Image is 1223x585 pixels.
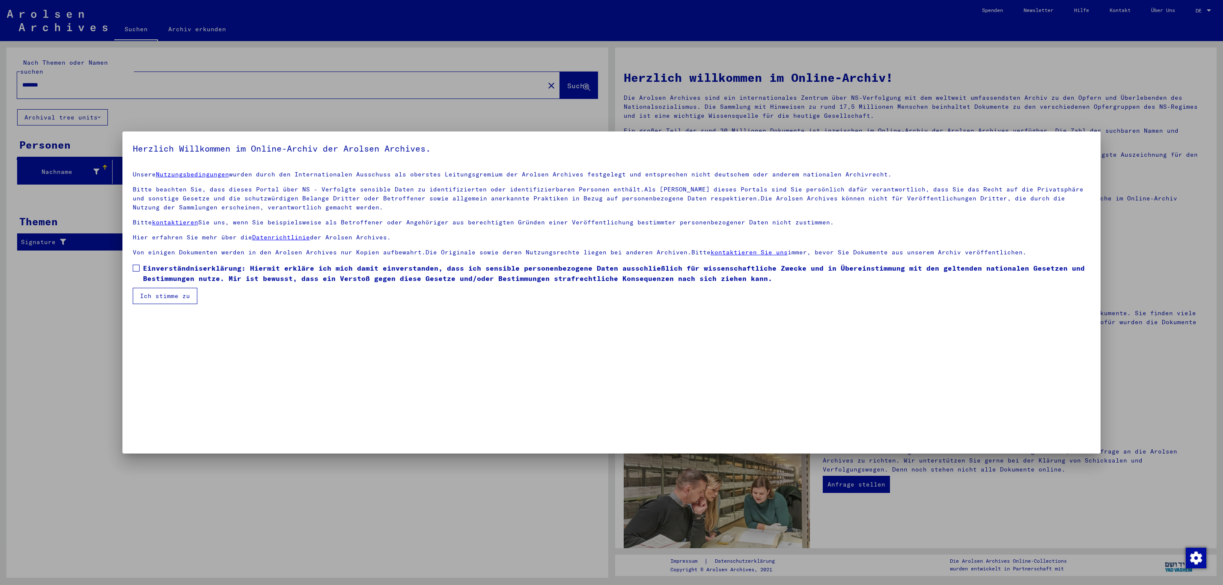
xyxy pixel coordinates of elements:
img: Zustimmung ändern [1186,548,1206,568]
p: Bitte Sie uns, wenn Sie beispielsweise als Betroffener oder Angehöriger aus berechtigten Gründen ... [133,218,1091,227]
a: Datenrichtlinie [252,233,310,241]
a: Nutzungsbedingungen [156,170,229,178]
p: Hier erfahren Sie mehr über die der Arolsen Archives. [133,233,1091,242]
button: Ich stimme zu [133,288,197,304]
div: Zustimmung ändern [1185,547,1206,568]
h5: Herzlich Willkommen im Online-Archiv der Arolsen Archives. [133,142,1091,155]
p: Von einigen Dokumenten werden in den Arolsen Archives nur Kopien aufbewahrt.Die Originale sowie d... [133,248,1091,257]
p: Unsere wurden durch den Internationalen Ausschuss als oberstes Leitungsgremium der Arolsen Archiv... [133,170,1091,179]
span: Einverständniserklärung: Hiermit erkläre ich mich damit einverstanden, dass ich sensible personen... [143,263,1091,284]
a: kontaktieren Sie uns [711,248,788,256]
a: kontaktieren [152,218,198,226]
p: Bitte beachten Sie, dass dieses Portal über NS - Verfolgte sensible Daten zu identifizierten oder... [133,185,1091,212]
